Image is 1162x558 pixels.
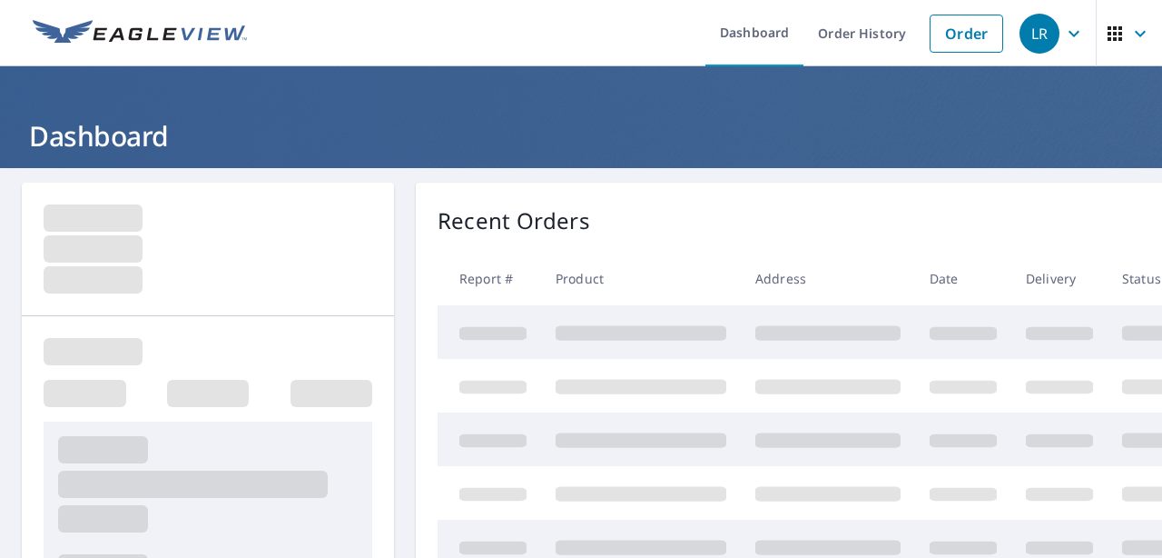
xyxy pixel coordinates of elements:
th: Delivery [1011,252,1108,305]
div: LR [1019,14,1059,54]
h1: Dashboard [22,117,1140,154]
p: Recent Orders [438,204,590,237]
a: Order [930,15,1003,53]
th: Address [741,252,915,305]
img: EV Logo [33,20,247,47]
th: Date [915,252,1011,305]
th: Product [541,252,741,305]
th: Report # [438,252,541,305]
